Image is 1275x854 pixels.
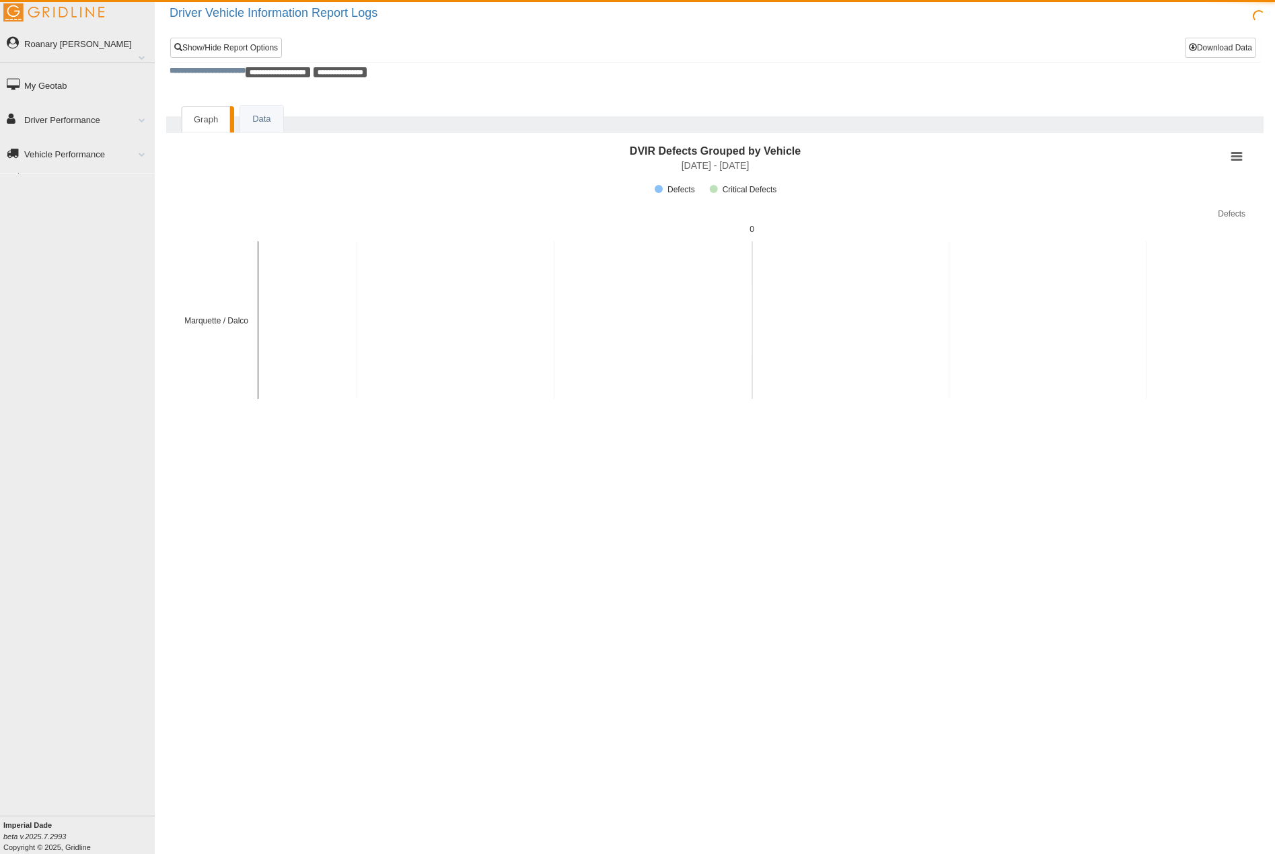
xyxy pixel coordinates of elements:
[182,106,230,133] a: Graph
[178,140,1252,409] svg: Interactive chart
[170,7,1275,20] h2: Driver Vehicle Information Report Logs
[630,145,801,157] text: DVIR Defects Grouped by Vehicle
[240,106,283,133] a: Data
[682,160,750,171] text: [DATE] - [DATE]
[3,820,155,853] div: Copyright © 2025, Gridline
[3,821,52,829] b: Imperial Dade
[1218,209,1245,219] text: Defects
[655,185,695,194] button: Show Defects
[1185,38,1256,58] button: Download Data
[170,38,282,58] a: Show/Hide Report Options
[750,225,754,234] text: 0
[184,316,248,325] text: Marquette / Dalco
[710,185,777,194] button: Show Critical Defects
[1227,147,1246,166] button: View chart menu, DVIR Defects Grouped by Vehicle
[178,140,1252,409] div: DVIR Defects Grouped by Vehicle . Highcharts interactive chart.
[24,173,155,197] a: DVIR
[3,3,104,22] img: Gridline
[3,832,66,841] i: beta v.2025.7.2993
